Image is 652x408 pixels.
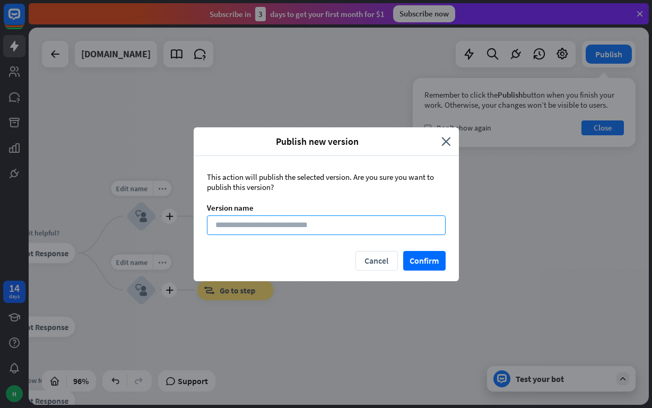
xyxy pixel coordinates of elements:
[441,135,451,147] i: close
[207,172,446,192] div: This action will publish the selected version. Are you sure you want to publish this version?
[8,4,40,36] button: Open LiveChat chat widget
[403,251,446,271] button: Confirm
[355,251,398,271] button: Cancel
[207,203,446,213] div: Version name
[202,135,433,147] span: Publish new version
